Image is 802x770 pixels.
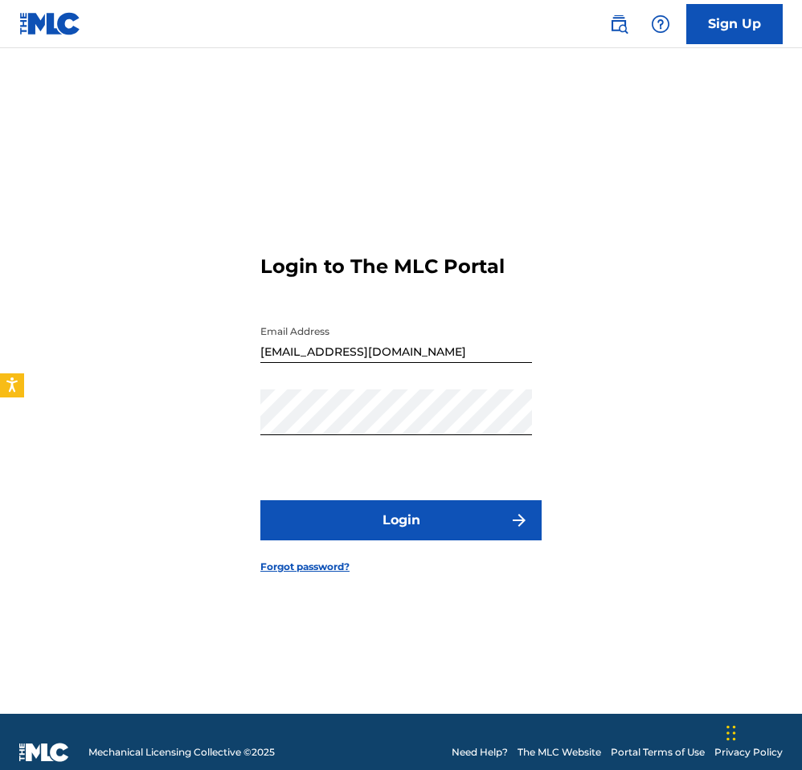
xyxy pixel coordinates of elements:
[19,12,81,35] img: MLC Logo
[260,500,542,540] button: Login
[611,745,705,760] a: Portal Terms of Use
[726,709,736,757] div: Drag
[260,255,505,279] h3: Login to The MLC Portal
[609,14,628,34] img: search
[722,693,802,770] iframe: Chat Widget
[603,8,635,40] a: Public Search
[452,745,508,760] a: Need Help?
[686,4,783,44] a: Sign Up
[19,743,69,762] img: logo
[518,745,601,760] a: The MLC Website
[644,8,677,40] div: Help
[651,14,670,34] img: help
[509,511,529,530] img: f7272a7cc735f4ea7f67.svg
[88,745,275,760] span: Mechanical Licensing Collective © 2025
[260,560,350,574] a: Forgot password?
[714,745,783,760] a: Privacy Policy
